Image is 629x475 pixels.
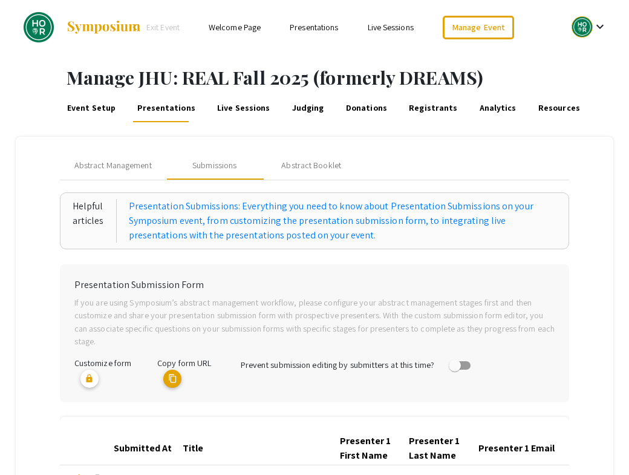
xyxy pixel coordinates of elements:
div: Presenter 1 First Name [340,434,391,463]
h6: Presentation Submission Form [74,279,555,290]
div: Presenter 1 Last Name [409,434,460,463]
div: Title [183,441,214,456]
span: Prevent submission editing by submitters at this time? [241,359,434,370]
div: Submitted At [114,441,172,456]
div: Presenter 1 First Name [340,434,402,463]
div: Submitted At [114,441,183,456]
mat-icon: Expand account dropdown [593,19,607,34]
a: Donations [344,93,388,122]
h1: Manage JHU: REAL Fall 2025 (formerly DREAMS) [67,67,629,88]
img: Symposium by ForagerOne [66,20,142,34]
a: Manage Event [443,16,514,39]
div: Title [183,441,203,456]
div: Abstract Booklet [281,159,341,172]
a: Presentations [290,22,338,33]
a: Analytics [478,93,518,122]
mat-icon: lock [80,370,99,388]
a: Event Setup [65,93,117,122]
div: Presenter 1 Email [478,441,555,456]
div: Presenter 1 Email [478,441,565,456]
iframe: Chat [9,421,51,466]
a: Live Sessions [216,93,272,122]
a: Presentation Submissions: Everything you need to know about Presentation Submissions on your Symp... [129,199,557,243]
a: Resources [536,93,581,122]
a: JHU: REAL Fall 2025 (formerly DREAMS) [9,12,142,42]
a: Welcome Page [209,22,261,33]
a: Live Sessions [368,22,414,33]
mat-icon: copy URL [163,370,181,388]
button: Expand account dropdown [559,13,620,41]
div: Presenter 1 Last Name [409,434,471,463]
a: Judging [290,93,325,122]
span: Exit Event [146,22,180,33]
div: arrow_back_ios [133,24,140,31]
span: Abstract Management [74,159,152,172]
span: Customize form [74,357,131,369]
span: Copy form URL [157,357,211,369]
a: Presentations [136,93,197,122]
a: Registrants [408,93,459,122]
p: If you are using Symposium’s abstract management workflow, please configure your abstract managem... [74,296,555,348]
div: Helpful articles [73,199,117,243]
div: Submissions [192,159,236,172]
img: JHU: REAL Fall 2025 (formerly DREAMS) [24,12,54,42]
